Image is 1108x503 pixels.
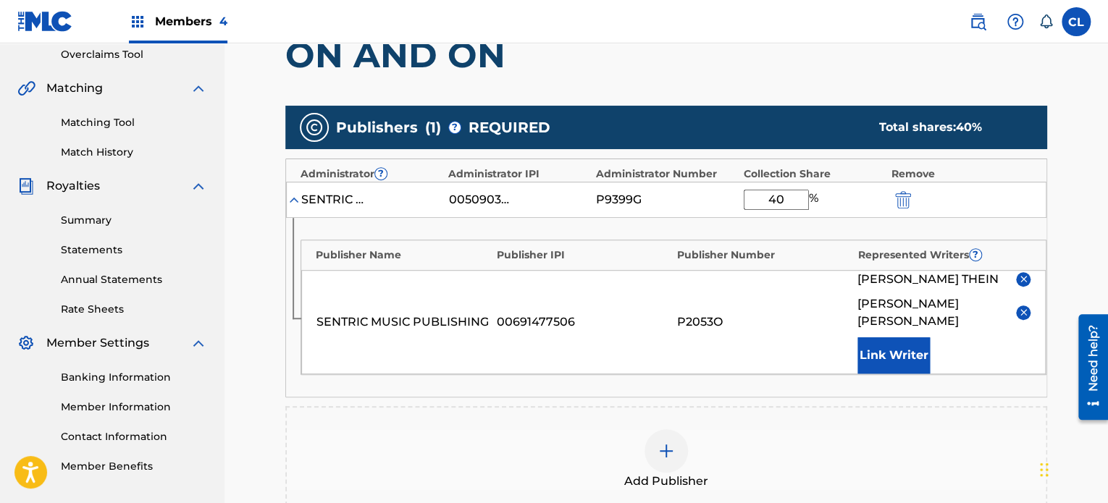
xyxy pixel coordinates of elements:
div: Publisher Name [316,248,490,263]
img: Member Settings [17,334,35,352]
span: Member Settings [46,334,149,352]
div: SENTRIC MUSIC PUBLISHING [316,313,490,331]
div: Publisher Number [677,248,851,263]
a: Member Information [61,400,207,415]
a: Rate Sheets [61,302,207,317]
div: User Menu [1062,7,1091,36]
span: % [809,190,822,210]
span: 40 % [955,120,981,134]
img: expand [190,334,207,352]
span: Royalties [46,177,100,195]
h1: ON AND ON [285,33,1047,77]
a: Annual Statements [61,272,207,287]
img: expand [190,80,207,97]
span: Members [155,13,227,30]
div: Remove [891,166,1032,182]
img: 12a2ab48e56ec057fbd8.svg [895,191,911,208]
iframe: Chat Widget [1036,434,1108,503]
span: ( 1 ) [425,117,441,138]
div: 00691477506 [497,313,670,331]
img: publishers [306,119,323,136]
span: [PERSON_NAME] THEIN [857,271,999,288]
img: MLC Logo [17,11,73,32]
div: Help [1001,7,1030,36]
div: Notifications [1038,14,1053,29]
img: Matching [17,80,35,97]
span: [PERSON_NAME] [PERSON_NAME] [857,295,1005,330]
img: help [1007,13,1024,30]
a: Overclaims Tool [61,47,207,62]
div: Represented Writers [858,248,1032,263]
img: expand-cell-toggle [287,193,301,207]
span: Publishers [336,117,418,138]
a: Statements [61,242,207,258]
div: Administrator Number [596,166,736,182]
a: Matching Tool [61,115,207,130]
img: expand [190,177,207,195]
span: ? [375,168,387,179]
span: ? [970,249,981,261]
a: Banking Information [61,370,207,385]
a: Contact Information [61,429,207,444]
img: Top Rightsholders [129,13,146,30]
span: REQUIRED [469,117,550,138]
img: remove-from-list-button [1018,307,1029,318]
img: remove-from-list-button [1018,274,1029,284]
span: Matching [46,80,103,97]
div: P2053O [677,313,850,331]
div: Total shares: [878,119,1018,136]
a: Match History [61,145,207,160]
img: Royalties [17,177,35,195]
button: Link Writer [857,337,930,373]
iframe: Resource Center [1067,309,1108,426]
a: Member Benefits [61,459,207,474]
span: 4 [219,14,227,28]
div: Collection Share [744,166,884,182]
span: Add Publisher [624,473,708,490]
div: Drag [1040,448,1049,491]
div: Publisher IPI [497,248,671,263]
a: Public Search [963,7,992,36]
span: ? [449,122,461,133]
img: search [969,13,986,30]
div: Administrator IPI [448,166,589,182]
div: Administrator [301,166,441,182]
img: add [658,442,675,460]
a: Summary [61,213,207,228]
